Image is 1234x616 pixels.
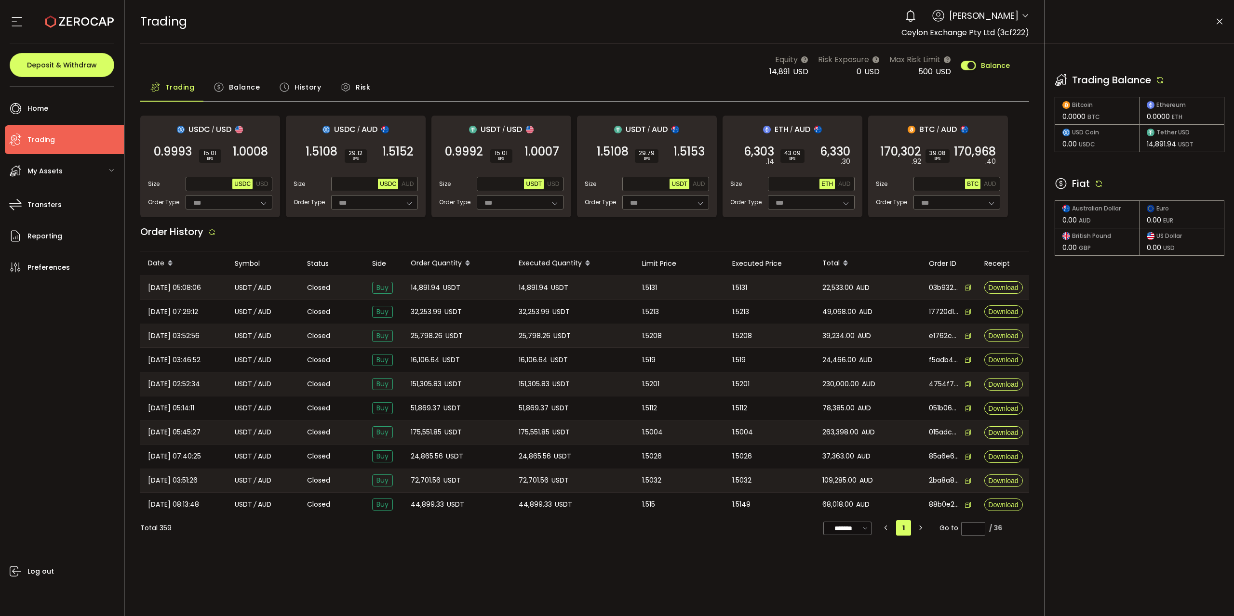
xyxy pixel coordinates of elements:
[254,354,256,366] em: /
[984,402,1023,415] button: Download
[519,379,550,390] span: 151,305.83
[372,330,393,342] span: Buy
[732,330,752,341] span: 1.5208
[382,147,414,157] span: 1.5152
[732,427,753,438] span: 1.5004
[775,123,789,135] span: ETH
[693,181,705,187] span: AUD
[165,78,195,97] span: Trading
[140,13,187,30] span: Trading
[901,27,1029,38] span: Ceylon Exchange Pty Ltd (3cf222)
[306,147,337,157] span: 1.5108
[858,403,871,414] span: AUD
[439,180,451,188] span: Size
[929,307,960,317] span: 17720d1b-f5cc-4442-aef0-4b74a01ad6e0
[364,258,403,269] div: Side
[673,147,705,157] span: 1.5153
[1079,216,1091,224] span: AUD
[550,354,568,366] span: USDT
[815,255,921,272] div: Total
[148,451,201,462] span: [DATE] 07:40:25
[821,181,833,187] span: ETH
[937,125,939,134] em: /
[258,330,271,341] span: AUD
[294,180,305,188] span: Size
[27,229,62,243] span: Reporting
[1163,216,1173,224] span: EUR
[403,255,511,272] div: Order Quantity
[307,307,330,317] span: Closed
[921,258,977,269] div: Order ID
[233,147,268,157] span: 1.0008
[1072,130,1099,135] span: USD Coin
[889,53,940,66] span: Max Risk Limit
[349,150,363,156] span: 29.12
[1156,233,1182,239] span: US Dollar
[524,147,559,157] span: 1.0007
[1156,130,1190,135] span: Tether USD
[258,306,271,317] span: AUD
[988,477,1018,484] span: Download
[545,179,561,189] button: USD
[148,427,201,438] span: [DATE] 05:45:27
[381,126,389,133] img: aud_portfolio.svg
[857,66,861,77] span: 0
[861,427,875,438] span: AUD
[1178,140,1194,148] span: USDT
[362,123,377,135] span: AUD
[647,125,650,134] em: /
[642,354,656,366] span: 1.519
[1156,206,1169,211] span: Euro
[642,403,657,414] span: 1.5112
[642,451,662,462] span: 1.5026
[769,66,790,77] span: 14,891
[254,306,256,317] em: /
[307,427,330,437] span: Closed
[1072,102,1093,108] span: Bitcoin
[732,306,749,317] span: 1.5213
[443,403,461,414] span: USDT
[372,426,393,438] span: Buy
[481,123,501,135] span: USDT
[982,179,998,189] button: AUD
[908,126,915,133] img: btc_portfolio.svg
[856,282,870,293] span: AUD
[1186,570,1234,616] iframe: Chat Widget
[671,181,687,187] span: USDT
[822,354,856,366] span: 24,466.00
[642,306,659,317] span: 1.5213
[254,330,256,341] em: /
[294,198,325,207] span: Order Type
[766,157,774,167] em: .14
[732,451,752,462] span: 1.5026
[232,179,253,189] button: USDC
[235,451,252,462] span: USDT
[820,147,850,157] span: 6,330
[730,198,762,207] span: Order Type
[357,125,360,134] em: /
[258,451,271,462] span: AUD
[929,331,960,341] span: e1762c38-4910-41bf-b0ce-a68cfd8d6206
[988,453,1018,460] span: Download
[443,282,460,293] span: USDT
[984,329,1023,342] button: Download
[784,150,801,156] span: 43.09
[988,405,1018,412] span: Download
[519,427,550,438] span: 175,551.85
[27,198,62,212] span: Transfers
[411,427,442,438] span: 175,551.85
[1147,215,1161,225] span: 0.00
[929,475,960,485] span: 2ba8a85b-f4b4-450a-9f57-d6fa295e2d2c
[372,450,393,462] span: Buy
[254,179,270,189] button: USD
[552,379,570,390] span: USDT
[961,126,968,133] img: aud_portfolio.svg
[254,427,256,438] em: /
[258,403,271,414] span: AUD
[1147,139,1176,149] span: 14,891.94
[775,53,798,66] span: Equity
[1163,244,1175,252] span: USD
[446,451,463,462] span: USDT
[258,354,271,366] span: AUD
[234,181,251,187] span: USDC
